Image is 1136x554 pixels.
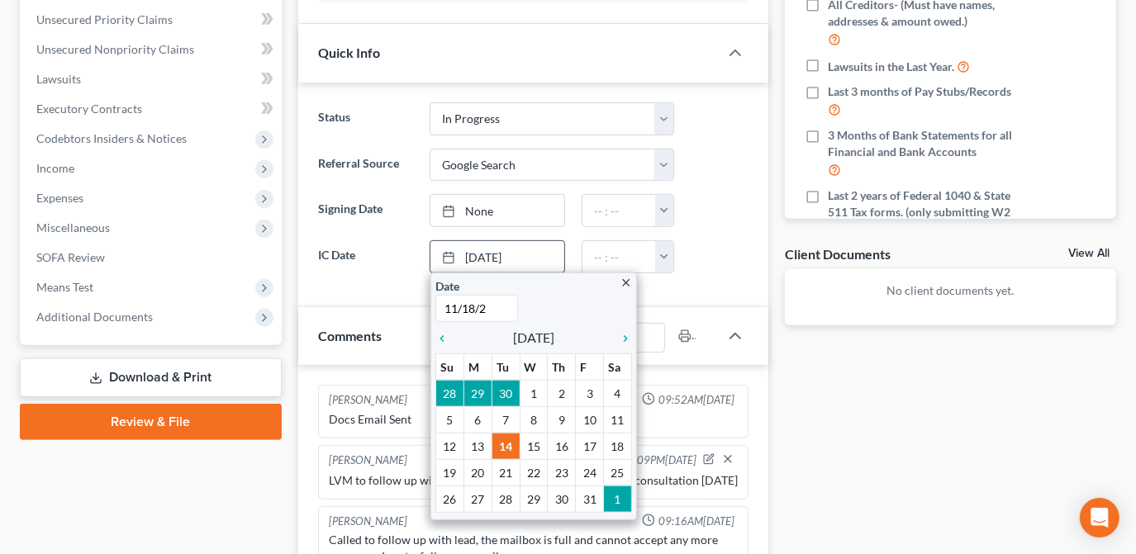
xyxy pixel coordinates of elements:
a: None [430,195,564,226]
th: M [463,353,492,380]
a: chevron_right [611,328,632,348]
span: Unsecured Nonpriority Claims [36,42,194,56]
td: 30 [548,485,576,512]
span: 3 Months of Bank Statements for all Financial and Bank Accounts [828,127,1020,160]
td: 9 [548,406,576,433]
td: 4 [604,380,632,406]
td: 10 [576,406,604,433]
th: F [576,353,604,380]
label: Referral Source [310,149,421,182]
th: Th [548,353,576,380]
td: 17 [576,433,604,459]
label: Date [435,277,459,295]
td: 3 [576,380,604,406]
td: 24 [576,459,604,485]
div: LVM to follow up with this lead who completed their phone consultation [DATE] [329,472,738,489]
span: Income [36,161,74,175]
a: SOFA Review [23,243,282,272]
td: 19 [436,459,464,485]
th: Sa [604,353,632,380]
td: 29 [520,485,548,512]
th: Su [436,353,464,380]
span: Means Test [36,280,93,294]
a: Lawsuits [23,64,282,94]
td: 28 [492,485,520,512]
a: close [620,272,632,291]
div: Docs Email Sent [329,411,738,428]
a: View All [1068,248,1110,259]
div: [PERSON_NAME] [329,392,407,408]
td: 18 [604,433,632,459]
a: Executory Contracts [23,94,282,124]
td: 28 [436,380,464,406]
input: -- : -- [582,241,656,272]
span: Codebtors Insiders & Notices [36,131,187,145]
i: chevron_right [611,332,632,345]
td: 30 [492,380,520,406]
input: -- : -- [582,195,656,226]
i: close [620,277,632,289]
span: Lawsuits [36,72,81,86]
td: 25 [604,459,632,485]
td: 21 [492,459,520,485]
span: 09:16AM[DATE] [658,514,734,529]
a: Review & File [20,404,282,440]
td: 13 [463,433,492,459]
span: Additional Documents [36,310,153,324]
input: 1/1/2013 [435,295,518,322]
div: Client Documents [785,245,891,263]
td: 26 [436,485,464,512]
div: [PERSON_NAME] [329,514,407,529]
td: 15 [520,433,548,459]
a: [DATE] [430,241,564,272]
td: 27 [463,485,492,512]
td: 23 [548,459,576,485]
span: Unsecured Priority Claims [36,12,173,26]
span: Miscellaneous [36,220,110,234]
i: chevron_left [435,332,457,345]
td: 12 [436,433,464,459]
td: 1 [520,380,548,406]
td: 5 [436,406,464,433]
a: Download & Print [20,358,282,397]
span: 03:09PM[DATE] [621,452,696,468]
th: Tu [492,353,520,380]
span: Expenses [36,191,83,205]
span: Last 2 years of Federal 1040 & State 511 Tax forms. (only submitting W2 is not acceptable) [828,187,1020,237]
td: 2 [548,380,576,406]
span: [DATE] [513,328,554,348]
a: Unsecured Priority Claims [23,5,282,35]
span: Executory Contracts [36,102,142,116]
label: Status [310,102,421,135]
td: 7 [492,406,520,433]
span: Comments [318,328,382,343]
td: 11 [604,406,632,433]
label: Signing Date [310,194,421,227]
a: Unsecured Nonpriority Claims [23,35,282,64]
td: 16 [548,433,576,459]
span: SOFA Review [36,250,105,264]
span: 09:52AM[DATE] [658,392,734,408]
td: 6 [463,406,492,433]
td: 1 [604,485,632,512]
td: 29 [463,380,492,406]
div: [PERSON_NAME] [329,452,407,469]
span: Last 3 months of Pay Stubs/Records [828,83,1011,100]
span: Quick Info [318,45,380,60]
td: 8 [520,406,548,433]
td: 22 [520,459,548,485]
td: 31 [576,485,604,512]
div: Open Intercom Messenger [1080,498,1119,537]
p: No client documents yet. [798,282,1103,299]
label: IC Date [310,240,421,273]
a: chevron_left [435,328,457,348]
td: 20 [463,459,492,485]
td: 14 [492,433,520,459]
th: W [520,353,548,380]
span: Lawsuits in the Last Year. [828,59,954,75]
